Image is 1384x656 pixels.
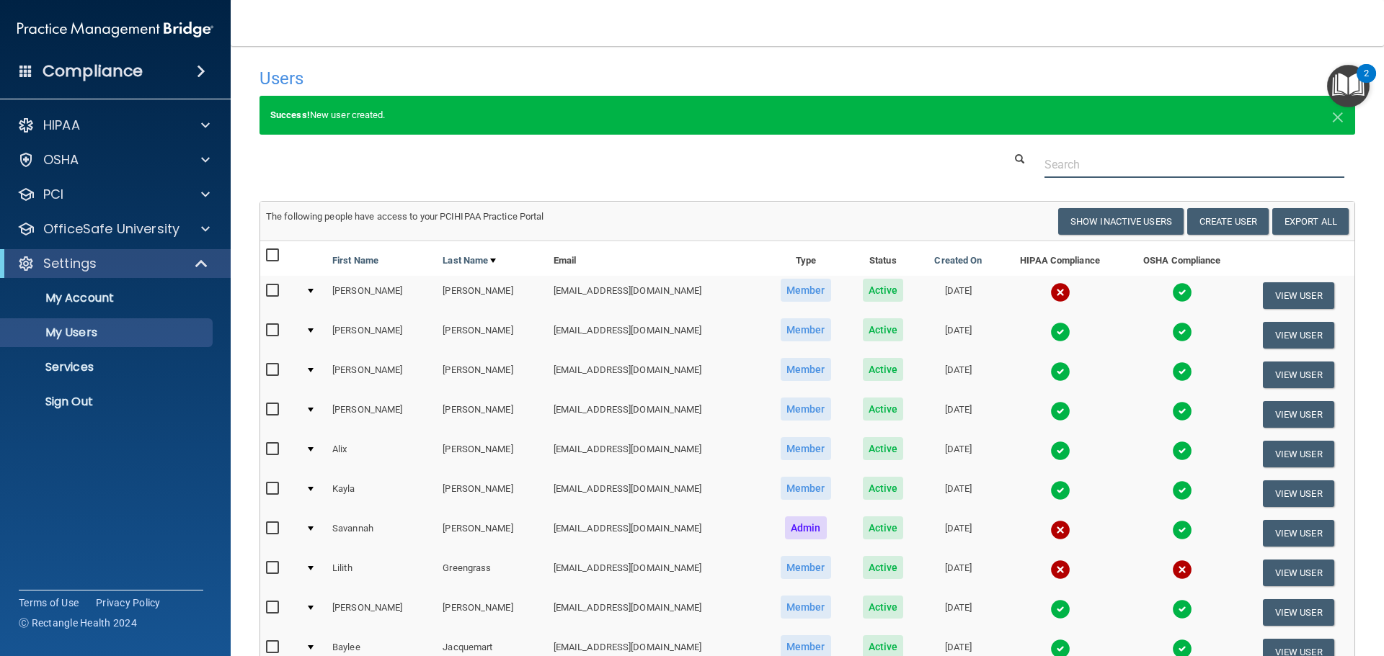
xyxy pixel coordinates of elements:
button: View User [1263,322,1334,349]
span: Active [863,556,904,579]
td: [DATE] [918,474,998,513]
span: Member [781,358,831,381]
span: Ⓒ Rectangle Health 2024 [19,616,137,630]
td: [PERSON_NAME] [327,395,437,434]
img: tick.e7d51cea.svg [1172,282,1192,302]
img: tick.e7d51cea.svg [1172,441,1192,461]
td: [PERSON_NAME] [327,355,437,395]
td: Lilith [327,553,437,593]
button: View User [1263,441,1334,467]
td: [DATE] [918,593,998,632]
td: Savannah [327,513,437,553]
span: Admin [785,516,827,539]
img: tick.e7d51cea.svg [1050,401,1070,421]
p: Settings [43,255,97,272]
button: View User [1263,520,1334,547]
p: OfficeSafe University [43,220,179,238]
td: [DATE] [918,355,998,395]
a: First Name [332,252,378,269]
img: cross.ca9f0e7f.svg [1050,520,1070,540]
a: Terms of Use [19,596,79,610]
img: tick.e7d51cea.svg [1050,480,1070,500]
td: [PERSON_NAME] [437,434,547,474]
img: tick.e7d51cea.svg [1050,361,1070,382]
a: Created On [934,252,982,269]
span: Member [781,437,831,460]
h4: Compliance [43,61,143,81]
th: OSHA Compliance [1122,241,1242,276]
img: tick.e7d51cea.svg [1172,520,1192,540]
td: [PERSON_NAME] [437,276,547,315]
th: Type [764,241,848,276]
img: cross.ca9f0e7f.svg [1050,282,1070,302]
span: Member [781,556,831,579]
p: Services [9,360,206,374]
p: HIPAA [43,117,80,134]
th: Status [848,241,918,276]
button: View User [1263,480,1334,507]
a: PCI [17,186,210,203]
a: Settings [17,255,209,272]
a: OSHA [17,151,210,169]
img: tick.e7d51cea.svg [1172,361,1192,382]
h4: Users [259,69,890,88]
button: View User [1263,560,1334,586]
td: [EMAIL_ADDRESS][DOMAIN_NAME] [548,553,764,593]
p: OSHA [43,151,79,169]
a: Privacy Policy [96,596,161,610]
p: Sign Out [9,395,206,409]
img: tick.e7d51cea.svg [1050,599,1070,619]
span: Active [863,279,904,302]
img: tick.e7d51cea.svg [1050,322,1070,342]
td: [PERSON_NAME] [327,593,437,632]
span: Active [863,318,904,341]
button: Create User [1187,208,1269,235]
img: tick.e7d51cea.svg [1050,441,1070,461]
span: Active [863,477,904,500]
td: [DATE] [918,513,998,553]
div: 2 [1364,73,1369,92]
span: Active [863,596,904,619]
td: [PERSON_NAME] [437,315,547,355]
img: cross.ca9f0e7f.svg [1172,560,1192,580]
td: [EMAIL_ADDRESS][DOMAIN_NAME] [548,513,764,553]
a: Last Name [443,252,496,269]
td: [EMAIL_ADDRESS][DOMAIN_NAME] [548,355,764,395]
td: [PERSON_NAME] [327,276,437,315]
p: My Account [9,291,206,305]
a: OfficeSafe University [17,220,210,238]
button: Close [1331,107,1344,124]
button: View User [1263,282,1334,309]
td: [DATE] [918,315,998,355]
th: Email [548,241,764,276]
span: Member [781,279,831,302]
img: tick.e7d51cea.svg [1172,599,1192,619]
button: View User [1263,401,1334,428]
td: [PERSON_NAME] [437,513,547,553]
td: [DATE] [918,553,998,593]
span: Member [781,477,831,500]
span: Member [781,397,831,421]
button: Open Resource Center, 2 new notifications [1327,65,1370,107]
td: [EMAIL_ADDRESS][DOMAIN_NAME] [548,474,764,513]
td: [EMAIL_ADDRESS][DOMAIN_NAME] [548,276,764,315]
img: tick.e7d51cea.svg [1172,322,1192,342]
td: [EMAIL_ADDRESS][DOMAIN_NAME] [548,395,764,434]
span: Active [863,397,904,421]
td: [EMAIL_ADDRESS][DOMAIN_NAME] [548,315,764,355]
span: The following people have access to your PCIHIPAA Practice Portal [266,211,544,222]
a: HIPAA [17,117,210,134]
td: [PERSON_NAME] [437,355,547,395]
td: [PERSON_NAME] [437,474,547,513]
td: Alix [327,434,437,474]
span: Member [781,318,831,341]
span: × [1331,101,1344,130]
img: PMB logo [17,15,213,44]
td: [DATE] [918,276,998,315]
td: [PERSON_NAME] [437,395,547,434]
td: [EMAIL_ADDRESS][DOMAIN_NAME] [548,434,764,474]
th: HIPAA Compliance [998,241,1122,276]
span: Member [781,596,831,619]
strong: Success! [270,109,310,120]
span: Active [863,437,904,460]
